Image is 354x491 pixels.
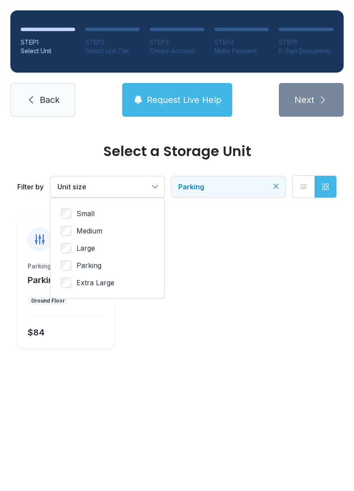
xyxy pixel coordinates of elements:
div: $84 [28,326,44,338]
div: Filter by [17,182,44,192]
button: Parking [171,176,285,197]
span: Parking - 12' x 20' [28,275,102,285]
div: Parking [28,262,104,271]
button: Unit size [51,176,164,197]
span: Extra Large [76,277,114,288]
button: Parking - 12' x 20' [28,274,102,286]
div: Select Unit Tier [85,47,140,55]
div: STEP 3 [150,38,204,47]
span: Request Live Help [147,94,221,106]
input: Medium [61,226,71,236]
span: Parking [178,182,204,191]
span: Unit size [57,182,86,191]
div: Select a Storage Unit [17,144,337,158]
div: STEP 5 [279,38,333,47]
div: Select Unit [21,47,75,55]
input: Parking [61,260,71,271]
button: Clear filters [272,182,280,191]
input: Small [61,208,71,219]
span: Back [40,94,60,106]
div: Create Account [150,47,204,55]
span: Parking [76,260,101,271]
div: STEP 4 [215,38,269,47]
div: Make Payment [215,47,269,55]
div: Ground Floor [31,297,65,304]
span: Next [294,94,314,106]
div: STEP 2 [85,38,140,47]
div: STEP 1 [21,38,75,47]
span: Small [76,208,95,219]
div: E-Sign Documents [279,47,333,55]
input: Extra Large [61,277,71,288]
span: Medium [76,226,102,236]
span: Large [76,243,95,253]
input: Large [61,243,71,253]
